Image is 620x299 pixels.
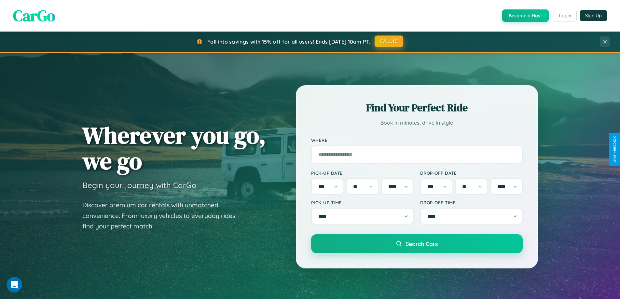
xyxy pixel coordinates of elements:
button: Sign Up [580,10,607,21]
h1: Wherever you go, we go [82,122,266,174]
iframe: Intercom live chat [7,277,22,292]
label: Pick-up Date [311,170,414,176]
button: Login [554,10,577,21]
h3: Begin your journey with CarGo [82,180,197,190]
p: Book in minutes, drive in style [311,118,523,128]
p: Discover premium car rentals with unmatched convenience. From luxury vehicles to everyday rides, ... [82,200,245,232]
label: Drop-off Time [420,200,523,205]
label: Pick-up Time [311,200,414,205]
button: Become a Host [502,9,549,22]
label: Where [311,137,523,143]
span: CarGo [13,5,55,26]
label: Drop-off Date [420,170,523,176]
h2: Find Your Perfect Ride [311,101,523,115]
button: FALL15 [375,35,403,47]
span: Fall into savings with 15% off for all users! Ends [DATE] 10am PT. [207,38,370,45]
button: Search Cars [311,234,523,253]
span: Search Cars [406,240,438,247]
div: Give Feedback [612,136,617,163]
